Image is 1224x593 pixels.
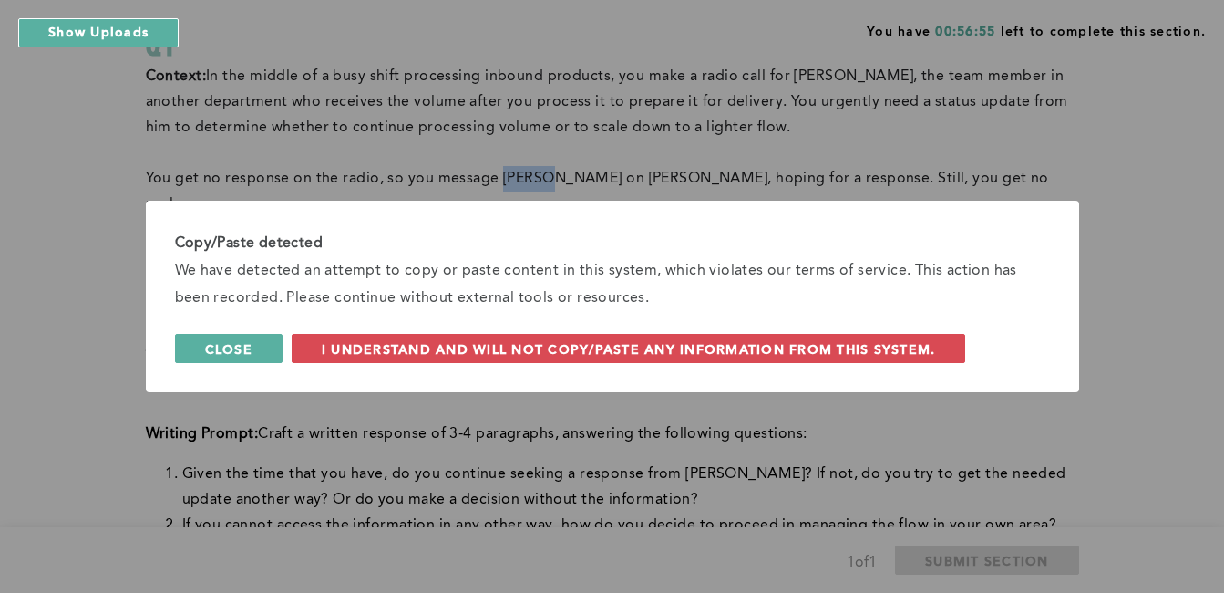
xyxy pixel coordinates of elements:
span: I understand and will not copy/paste any information from this system. [322,340,936,358]
span: Close [205,340,252,358]
div: Copy/Paste detected [175,230,1050,257]
button: Show Uploads [18,18,179,47]
button: I understand and will not copy/paste any information from this system. [292,334,966,363]
button: Close [175,334,283,363]
div: We have detected an attempt to copy or paste content in this system, which violates our terms of ... [175,257,1050,312]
